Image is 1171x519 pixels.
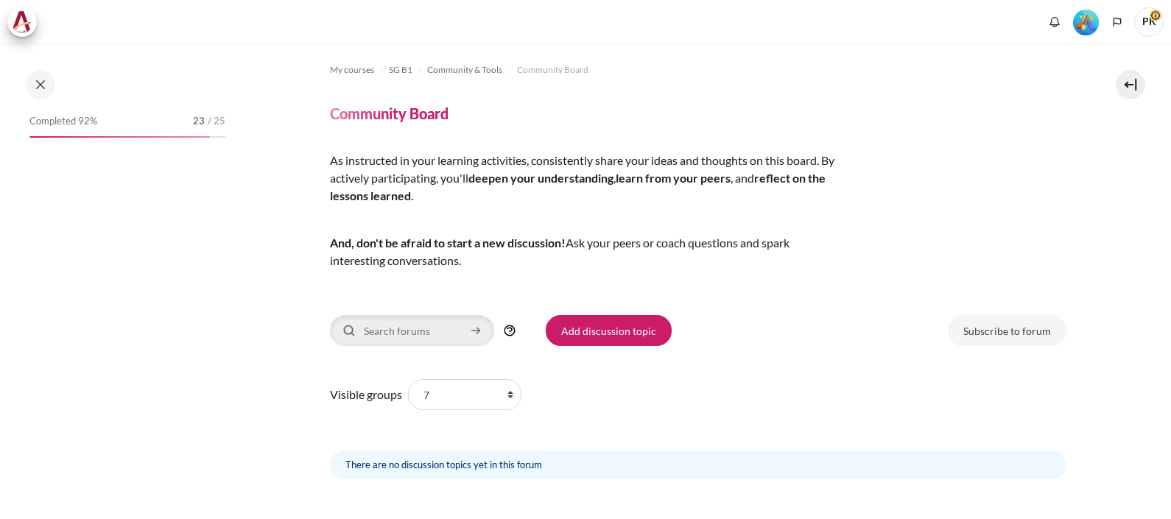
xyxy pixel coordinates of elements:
[208,114,225,129] span: / 25
[330,153,819,167] span: As instructed in your learning activities, consistently share your ideas and thoughts on this board.
[330,386,402,403] label: Visible groups
[517,61,588,79] a: Community Board
[427,61,502,79] a: Community & Tools
[1044,11,1066,33] div: Show notification window with no new notifications
[1073,10,1099,35] img: Level #5
[500,324,519,337] a: Help
[517,63,588,77] span: Community Board
[1073,8,1099,35] div: Level #5
[330,451,1066,479] div: There are no discussion topics yet in this forum
[468,171,613,185] strong: deepen your understanding
[330,61,374,79] a: My courses
[29,136,210,138] div: 92%
[1067,8,1105,35] a: Level #5
[427,63,502,77] span: Community & Tools
[503,324,516,337] img: Help with Search
[1106,11,1128,33] button: Languages
[948,315,1066,346] a: Subscribe to forum
[29,114,97,129] span: Completed 92%
[330,315,494,346] input: Search forums
[193,114,205,129] span: 23
[616,171,731,185] strong: learn from your peers
[330,234,845,269] p: Ask your peers or coach questions and spark interesting conversations.
[1134,7,1164,37] span: PK
[546,315,672,346] a: Add discussion topic
[389,61,412,79] a: SG B1
[12,11,32,33] img: Architeck
[330,236,566,250] strong: And, don't be afraid to start a new discussion!
[330,152,845,205] p: By actively participating, you'll , , and .
[7,7,44,37] a: Architeck Architeck
[330,58,1066,82] nav: Navigation bar
[389,63,412,77] span: SG B1
[330,104,449,123] h4: Community Board
[1134,7,1164,37] a: User menu
[330,63,374,77] span: My courses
